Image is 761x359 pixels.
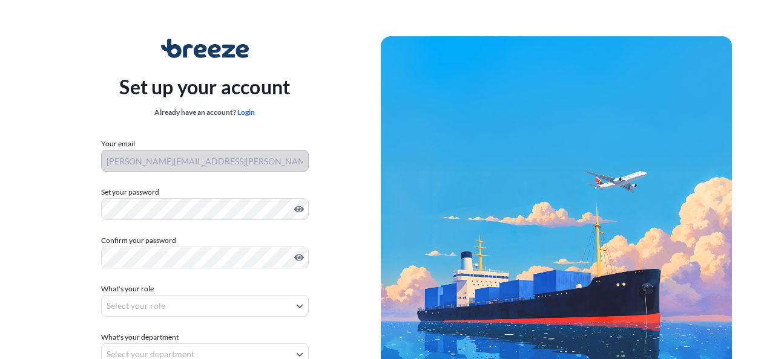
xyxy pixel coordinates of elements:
span: What's your department [101,331,179,343]
div: Already have an account? [119,106,290,118]
button: Select your role [101,295,309,317]
span: Select your role [107,300,165,312]
button: Show password [294,204,304,214]
img: Breeze [161,39,249,58]
p: Set up your account [119,73,290,102]
a: Login [237,108,255,117]
label: Confirm your password [101,234,309,247]
label: Set your password [101,186,309,198]
span: What's your role [101,283,154,295]
label: Your email [101,138,135,150]
input: Your email address [101,150,309,172]
button: Show password [294,253,304,262]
